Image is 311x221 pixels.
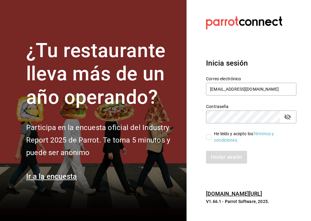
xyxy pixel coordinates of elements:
[214,131,292,143] div: He leído y acepto los
[206,58,296,69] h3: Inicia sesión
[26,39,179,109] h1: ¿Tu restaurante lleva más de un año operando?
[206,190,262,197] a: [DOMAIN_NAME][URL]
[206,83,296,96] input: Ingresa tu correo electrónico
[26,172,77,181] a: Ir a la encuesta
[206,198,296,205] p: V1.66.1 - Parrot Software, 2025.
[26,121,179,159] h2: Participa en la encuesta oficial del Industry Report 2025 de Parrot. Te toma 5 minutos y puede se...
[282,112,293,122] button: passwordField
[206,104,296,108] label: Contraseña
[214,131,274,143] a: Términos y condiciones.
[206,76,296,81] label: Correo electrónico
